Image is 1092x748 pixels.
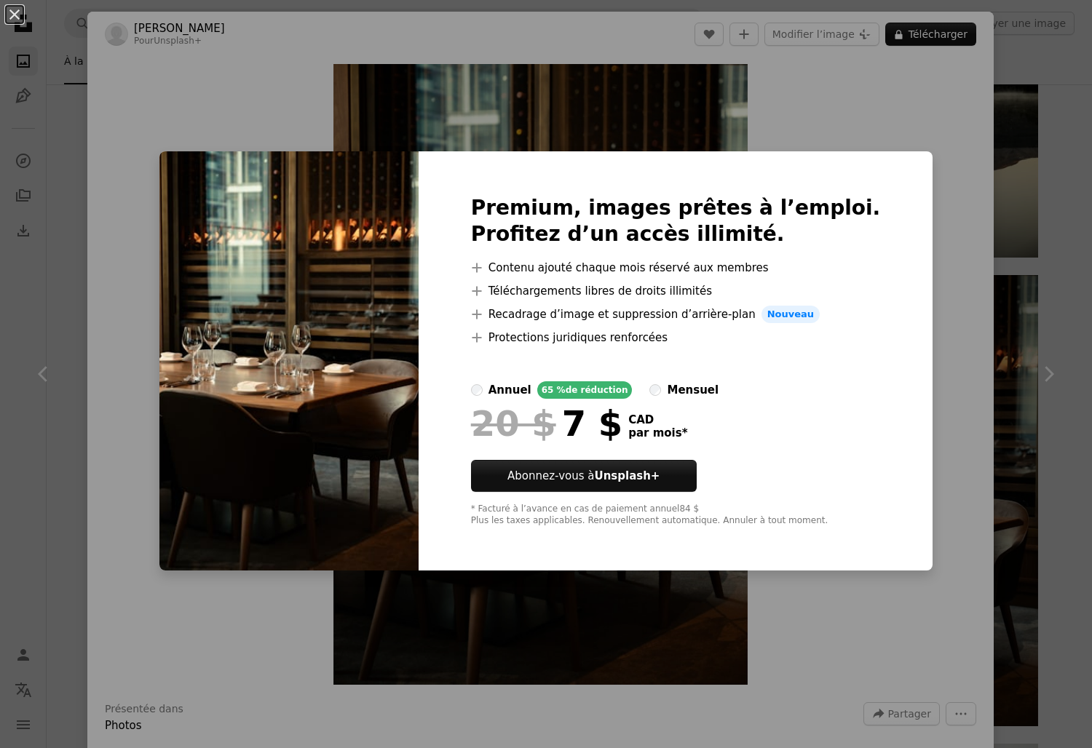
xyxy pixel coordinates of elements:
[159,151,419,570] img: premium_photo-1755706181265-c91fa00bc7ae
[488,381,531,399] div: annuel
[471,195,881,247] h2: Premium, images prêtes à l’emploi. Profitez d’un accès illimité.
[667,381,719,399] div: mensuel
[594,469,660,482] strong: Unsplash+
[471,460,697,492] button: Abonnez-vous àUnsplash+
[471,259,881,276] li: Contenu ajouté chaque mois réservé aux membres
[471,405,622,442] div: 7 $
[761,306,820,323] span: Nouveau
[471,405,556,442] span: 20 $
[537,381,633,399] div: 65 % de réduction
[649,384,661,396] input: mensuel
[471,384,483,396] input: annuel65 %de réduction
[471,306,881,323] li: Recadrage d’image et suppression d’arrière-plan
[628,413,687,426] span: CAD
[471,329,881,346] li: Protections juridiques renforcées
[471,282,881,300] li: Téléchargements libres de droits illimités
[628,426,687,439] span: par mois *
[471,504,881,527] div: * Facturé à l’avance en cas de paiement annuel 84 $ Plus les taxes applicables. Renouvellement au...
